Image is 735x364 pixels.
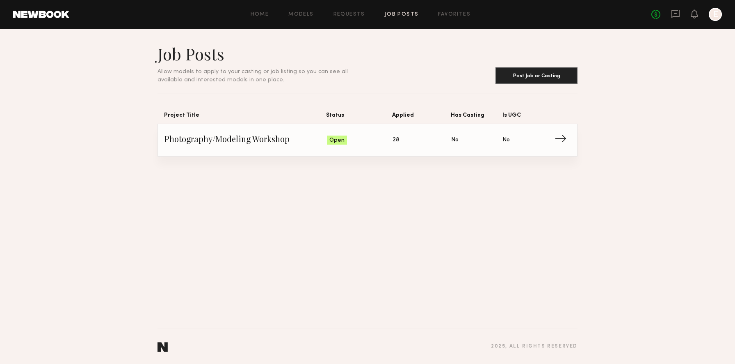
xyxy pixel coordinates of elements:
[438,12,470,17] a: Favorites
[451,136,459,145] span: No
[393,136,399,145] span: 28
[555,134,571,146] span: →
[502,111,554,124] span: Is UGC
[502,136,510,145] span: No
[451,111,502,124] span: Has Casting
[288,12,313,17] a: Models
[326,111,392,124] span: Status
[329,136,345,145] span: Open
[157,69,348,83] span: Allow models to apply to your casting or job listing so you can see all available and interested ...
[491,344,577,349] div: 2025 , all rights reserved
[251,12,269,17] a: Home
[164,134,327,146] span: Photography/Modeling Workshop
[385,12,419,17] a: Job Posts
[392,111,451,124] span: Applied
[495,67,577,84] button: Post Job or Casting
[164,111,326,124] span: Project Title
[333,12,365,17] a: Requests
[164,124,571,156] a: Photography/Modeling WorkshopOpen28NoNo→
[709,8,722,21] a: E
[157,44,367,64] h1: Job Posts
